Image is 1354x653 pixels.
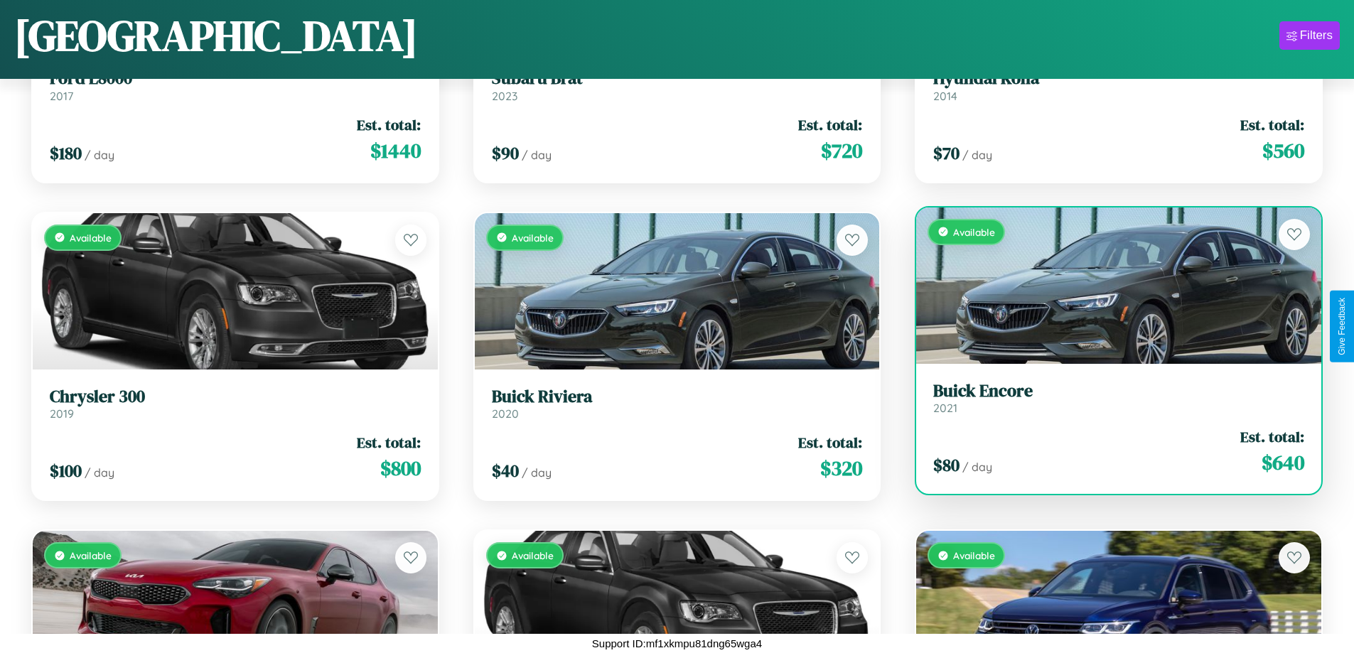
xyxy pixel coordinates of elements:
[933,401,957,415] span: 2021
[50,406,74,421] span: 2019
[492,387,863,421] a: Buick Riviera2020
[1262,136,1304,165] span: $ 560
[798,432,862,453] span: Est. total:
[933,89,957,103] span: 2014
[1337,298,1347,355] div: Give Feedback
[50,387,421,421] a: Chrysler 3002019
[1240,114,1304,135] span: Est. total:
[962,148,992,162] span: / day
[357,114,421,135] span: Est. total:
[522,148,552,162] span: / day
[592,634,762,653] p: Support ID: mf1xkmpu81dng65wga4
[50,387,421,407] h3: Chrysler 300
[512,232,554,244] span: Available
[492,141,519,165] span: $ 90
[953,226,995,238] span: Available
[798,114,862,135] span: Est. total:
[85,148,114,162] span: / day
[492,387,863,407] h3: Buick Riviera
[492,459,519,482] span: $ 40
[933,141,960,165] span: $ 70
[50,141,82,165] span: $ 180
[70,232,112,244] span: Available
[50,68,421,103] a: Ford L80002017
[1240,426,1304,447] span: Est. total:
[492,68,863,103] a: Subaru Brat2023
[512,549,554,561] span: Available
[492,406,519,421] span: 2020
[953,549,995,561] span: Available
[14,6,418,65] h1: [GEOGRAPHIC_DATA]
[50,89,73,103] span: 2017
[933,68,1304,89] h3: Hyundai Kona
[1262,448,1304,477] span: $ 640
[933,381,1304,401] h3: Buick Encore
[492,89,517,103] span: 2023
[85,465,114,480] span: / day
[357,432,421,453] span: Est. total:
[821,136,862,165] span: $ 720
[933,453,960,477] span: $ 80
[933,68,1304,103] a: Hyundai Kona2014
[492,68,863,89] h3: Subaru Brat
[380,454,421,482] span: $ 800
[962,460,992,474] span: / day
[370,136,421,165] span: $ 1440
[1279,21,1340,50] button: Filters
[820,454,862,482] span: $ 320
[50,68,421,89] h3: Ford L8000
[522,465,552,480] span: / day
[1300,28,1333,43] div: Filters
[50,459,82,482] span: $ 100
[70,549,112,561] span: Available
[933,381,1304,416] a: Buick Encore2021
